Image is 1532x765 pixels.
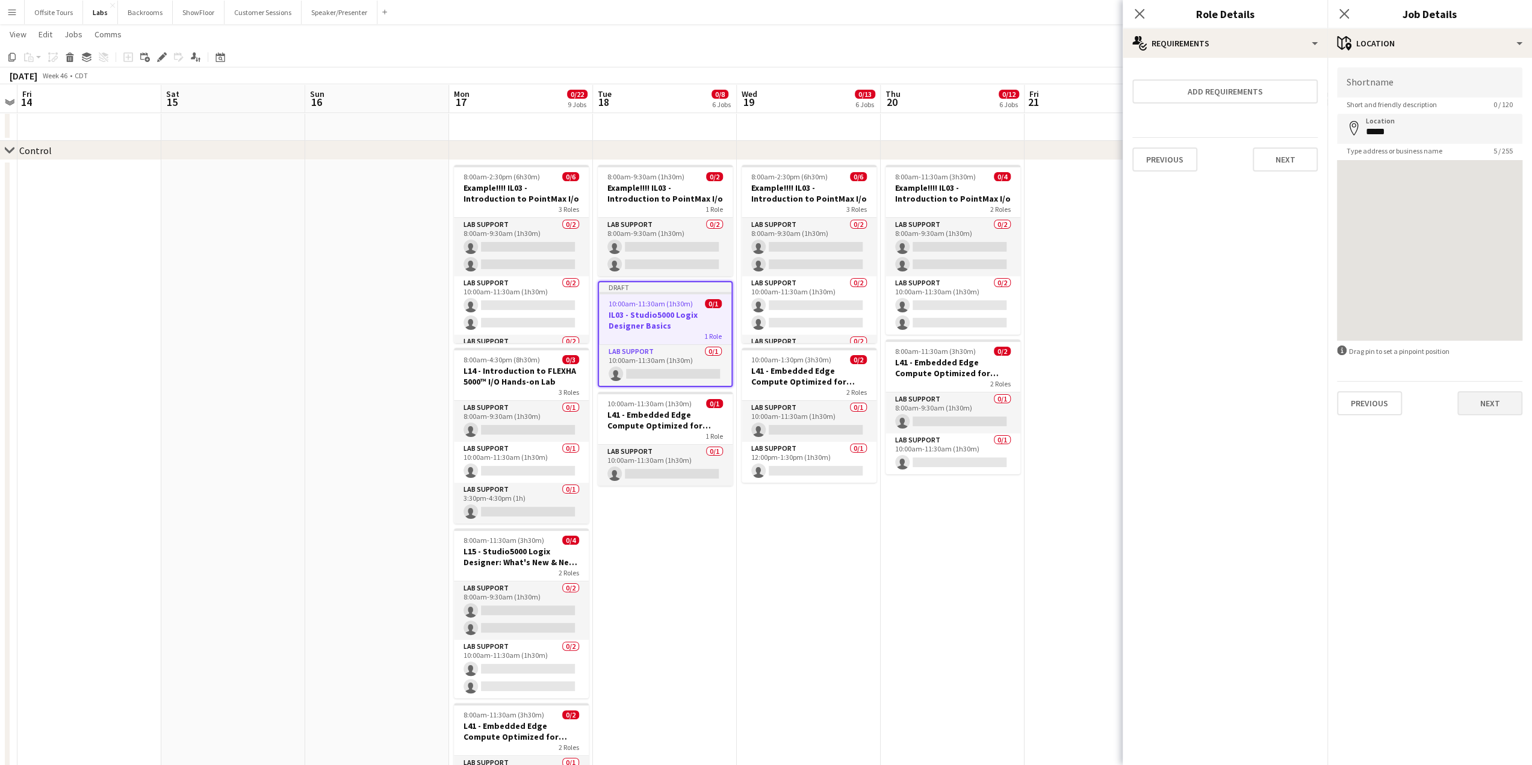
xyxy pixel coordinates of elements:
[64,29,82,40] span: Jobs
[742,276,876,335] app-card-role: Lab Support0/210:00am-11:30am (1h30m)
[302,1,377,24] button: Speaker/Presenter
[464,536,544,545] span: 8:00am-11:30am (3h30m)
[1337,146,1452,155] span: Type address or business name
[19,144,52,156] div: Control
[846,388,867,397] span: 2 Roles
[598,392,733,486] div: 10:00am-11:30am (1h30m)0/1L41 - Embedded Edge Compute Optimized for FactoryTalk® Optix™ and Docke...
[884,95,901,109] span: 20
[464,355,540,364] span: 8:00am-4:30pm (8h30m)
[559,205,579,214] span: 3 Roles
[885,339,1020,474] app-job-card: 8:00am-11:30am (3h30m)0/2L41 - Embedded Edge Compute Optimized for FactoryTalk® Optix™ and Docker...
[742,442,876,483] app-card-role: Lab Support0/112:00pm-1:30pm (1h30m)
[1337,100,1447,109] span: Short and friendly description
[5,26,31,42] a: View
[166,88,179,99] span: Sat
[742,348,876,483] app-job-card: 10:00am-1:30pm (3h30m)0/2L41 - Embedded Edge Compute Optimized for FactoryTalk® Optix™ and Docker...
[34,26,57,42] a: Edit
[751,172,828,181] span: 8:00am-2:30pm (6h30m)
[1028,95,1039,109] span: 21
[999,100,1019,109] div: 6 Jobs
[454,365,589,387] h3: L14 - Introduction to FLEXHA 5000™ I/O Hands-on Lab
[173,1,225,24] button: ShowFloor
[454,401,589,442] app-card-role: Lab Support0/18:00am-9:30am (1h30m)
[1337,391,1402,415] button: Previous
[454,720,589,742] h3: L41 - Embedded Edge Compute Optimized for FactoryTalk® Optix™ and Docker Hands-on Lab
[850,355,867,364] span: 0/2
[10,70,37,82] div: [DATE]
[885,218,1020,276] app-card-role: Lab Support0/28:00am-9:30am (1h30m)
[1484,100,1522,109] span: 0 / 120
[454,442,589,483] app-card-role: Lab Support0/110:00am-11:30am (1h30m)
[742,88,757,99] span: Wed
[994,172,1011,181] span: 0/4
[706,205,723,214] span: 1 Role
[598,409,733,431] h3: L41 - Embedded Edge Compute Optimized for FactoryTalk® Optix™ and Docker Hands-on Lab
[885,433,1020,474] app-card-role: Lab Support0/110:00am-11:30am (1h30m)
[607,399,692,408] span: 10:00am-11:30am (1h30m)
[855,90,875,99] span: 0/13
[999,90,1019,99] span: 0/12
[706,432,723,441] span: 1 Role
[598,88,612,99] span: Tue
[599,345,731,386] app-card-role: Lab Support0/110:00am-11:30am (1h30m)
[454,348,589,524] app-job-card: 8:00am-4:30pm (8h30m)0/3L14 - Introduction to FLEXHA 5000™ I/O Hands-on Lab3 RolesLab Support0/18...
[559,743,579,752] span: 2 Roles
[706,172,723,181] span: 0/2
[1253,147,1318,172] button: Next
[10,29,26,40] span: View
[855,100,875,109] div: 6 Jobs
[454,581,589,640] app-card-role: Lab Support0/28:00am-9:30am (1h30m)
[609,299,693,308] span: 10:00am-11:30am (1h30m)
[454,88,470,99] span: Mon
[1029,88,1039,99] span: Fri
[1123,6,1327,22] h3: Role Details
[885,165,1020,335] app-job-card: 8:00am-11:30am (3h30m)0/4Example!!!! IL03 - Introduction to PointMax I/o2 RolesLab Support0/28:00...
[742,335,876,393] app-card-role: Lab Support0/2
[1123,29,1327,58] div: Requirements
[885,88,901,99] span: Thu
[607,172,684,181] span: 8:00am-9:30am (1h30m)
[846,205,867,214] span: 3 Roles
[704,332,722,341] span: 1 Role
[885,357,1020,379] h3: L41 - Embedded Edge Compute Optimized for FactoryTalk® Optix™ and Docker Hands-on Lab
[596,95,612,109] span: 18
[598,165,733,276] app-job-card: 8:00am-9:30am (1h30m)0/2Example!!!! IL03 - Introduction to PointMax I/o1 RoleLab Support0/28:00am...
[25,1,83,24] button: Offsite Tours
[598,218,733,276] app-card-role: Lab Support0/28:00am-9:30am (1h30m)
[712,100,731,109] div: 6 Jobs
[705,299,722,308] span: 0/1
[895,172,976,181] span: 8:00am-11:30am (3h30m)
[562,710,579,719] span: 0/2
[1132,147,1197,172] button: Previous
[599,309,731,331] h3: IL03 - Studio5000 Logix Designer Basics
[598,281,733,387] div: Draft10:00am-11:30am (1h30m)0/1IL03 - Studio5000 Logix Designer Basics1 RoleLab Support0/110:00am...
[990,379,1011,388] span: 2 Roles
[454,165,589,343] app-job-card: 8:00am-2:30pm (6h30m)0/6Example!!!! IL03 - Introduction to PointMax I/o3 RolesLab Support0/28:00a...
[559,568,579,577] span: 2 Roles
[1132,79,1318,104] button: Add requirements
[598,182,733,204] h3: Example!!!! IL03 - Introduction to PointMax I/o
[742,218,876,276] app-card-role: Lab Support0/28:00am-9:30am (1h30m)
[751,355,831,364] span: 10:00am-1:30pm (3h30m)
[454,546,589,568] h3: L15 - Studio5000 Logix Designer: What's New & Next Steps (Advanced Lab)
[742,401,876,442] app-card-role: Lab Support0/110:00am-11:30am (1h30m)
[454,640,589,698] app-card-role: Lab Support0/210:00am-11:30am (1h30m)
[1484,146,1522,155] span: 5 / 255
[567,90,588,99] span: 0/22
[454,335,589,393] app-card-role: Lab Support0/2
[90,26,126,42] a: Comms
[850,172,867,181] span: 0/6
[83,1,118,24] button: Labs
[454,182,589,204] h3: Example!!!! IL03 - Introduction to PointMax I/o
[562,355,579,364] span: 0/3
[895,347,976,356] span: 8:00am-11:30am (3h30m)
[454,528,589,698] app-job-card: 8:00am-11:30am (3h30m)0/4L15 - Studio5000 Logix Designer: What's New & Next Steps (Advanced Lab)2...
[225,1,302,24] button: Customer Sessions
[1327,29,1532,58] div: Location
